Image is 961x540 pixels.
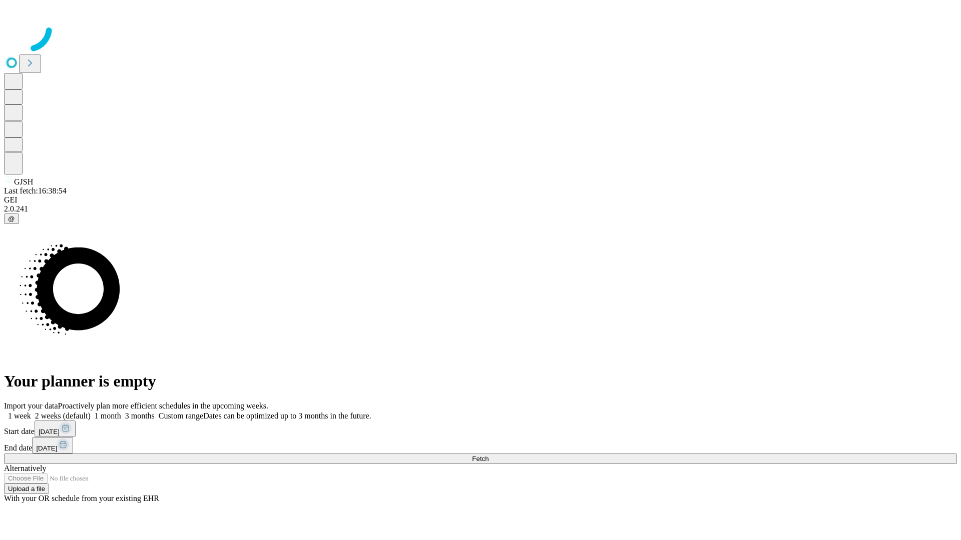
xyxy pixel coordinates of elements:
[125,411,155,420] span: 3 months
[4,494,159,502] span: With your OR schedule from your existing EHR
[4,186,67,195] span: Last fetch: 16:38:54
[4,204,957,213] div: 2.0.241
[36,444,57,452] span: [DATE]
[4,213,19,224] button: @
[4,464,46,472] span: Alternatively
[159,411,203,420] span: Custom range
[203,411,371,420] span: Dates can be optimized up to 3 months in the future.
[472,455,489,462] span: Fetch
[8,411,31,420] span: 1 week
[4,420,957,437] div: Start date
[39,428,60,435] span: [DATE]
[4,195,957,204] div: GEI
[95,411,121,420] span: 1 month
[14,177,33,186] span: GJSH
[4,453,957,464] button: Fetch
[4,483,49,494] button: Upload a file
[35,420,76,437] button: [DATE]
[35,411,91,420] span: 2 weeks (default)
[4,372,957,390] h1: Your planner is empty
[32,437,73,453] button: [DATE]
[58,401,268,410] span: Proactively plan more efficient schedules in the upcoming weeks.
[4,437,957,453] div: End date
[8,215,15,222] span: @
[4,401,58,410] span: Import your data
